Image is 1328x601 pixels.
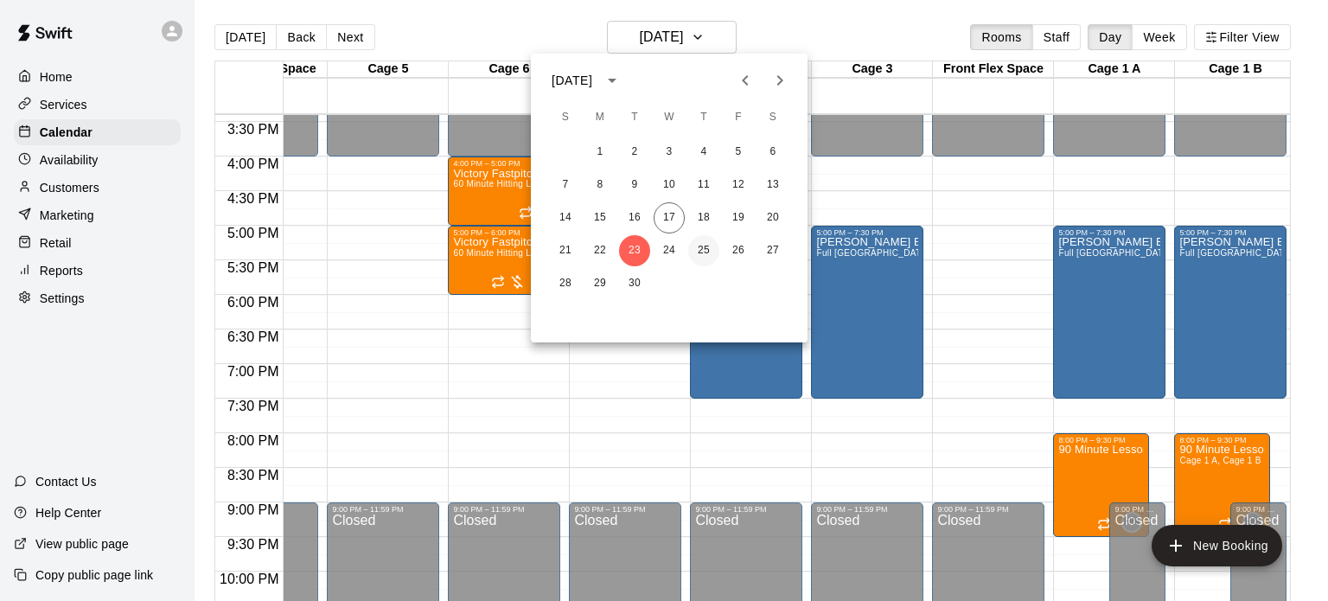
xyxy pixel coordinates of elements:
[619,169,650,201] button: 9
[654,169,685,201] button: 10
[597,66,627,95] button: calendar view is open, switch to year view
[757,235,788,266] button: 27
[584,268,616,299] button: 29
[723,202,754,233] button: 19
[550,268,581,299] button: 28
[654,100,685,135] span: Wednesday
[550,202,581,233] button: 14
[688,235,719,266] button: 25
[757,137,788,168] button: 6
[584,169,616,201] button: 8
[550,100,581,135] span: Sunday
[619,268,650,299] button: 30
[584,100,616,135] span: Monday
[654,202,685,233] button: 17
[723,235,754,266] button: 26
[763,63,797,98] button: Next month
[723,169,754,201] button: 12
[757,202,788,233] button: 20
[688,202,719,233] button: 18
[728,63,763,98] button: Previous month
[723,100,754,135] span: Friday
[757,169,788,201] button: 13
[584,235,616,266] button: 22
[654,137,685,168] button: 3
[550,235,581,266] button: 21
[619,100,650,135] span: Tuesday
[654,235,685,266] button: 24
[619,137,650,168] button: 2
[550,169,581,201] button: 7
[688,169,719,201] button: 11
[584,137,616,168] button: 1
[723,137,754,168] button: 5
[619,202,650,233] button: 16
[619,235,650,266] button: 23
[757,100,788,135] span: Saturday
[688,100,719,135] span: Thursday
[552,72,592,90] div: [DATE]
[584,202,616,233] button: 15
[688,137,719,168] button: 4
